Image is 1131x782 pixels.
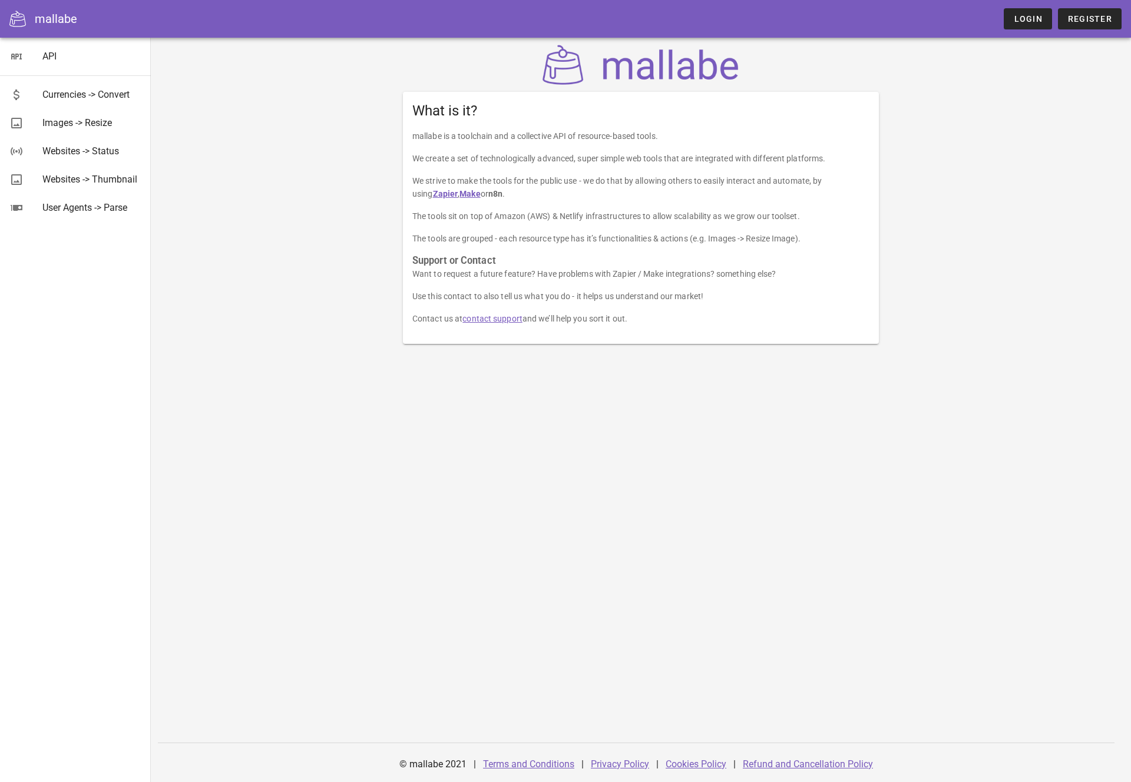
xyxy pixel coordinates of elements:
[540,45,742,85] img: mallabe Logo
[733,750,736,778] div: |
[474,750,476,778] div: |
[581,750,584,778] div: |
[412,232,869,245] p: The tools are grouped - each resource type has it’s functionalities & actions (e.g. Images -> Res...
[42,117,141,128] div: Images -> Resize
[1004,8,1051,29] a: Login
[412,210,869,223] p: The tools sit on top of Amazon (AWS) & Netlify infrastructures to allow scalability as we grow ou...
[488,189,502,198] strong: n8n
[433,189,458,198] a: Zapier
[591,758,649,770] a: Privacy Policy
[412,254,869,267] h3: Support or Contact
[35,10,77,28] div: mallabe
[412,130,869,143] p: mallabe is a toolchain and a collective API of resource-based tools.
[412,290,869,303] p: Use this contact to also tell us what you do - it helps us understand our market!
[412,174,869,200] p: We strive to make the tools for the public use - we do that by allowing others to easily interact...
[412,312,869,325] p: Contact us at and we’ll help you sort it out.
[656,750,659,778] div: |
[42,89,141,100] div: Currencies -> Convert
[1013,14,1042,24] span: Login
[403,92,879,130] div: What is it?
[412,267,869,280] p: Want to request a future feature? Have problems with Zapier / Make integrations? something else?
[42,174,141,185] div: Websites -> Thumbnail
[459,189,480,198] a: Make
[462,314,522,323] a: contact support
[42,202,141,213] div: User Agents -> Parse
[1067,14,1112,24] span: Register
[1058,8,1122,29] a: Register
[743,758,873,770] a: Refund and Cancellation Policy
[483,758,574,770] a: Terms and Conditions
[666,758,726,770] a: Cookies Policy
[412,152,869,165] p: We create a set of technologically advanced, super simple web tools that are integrated with diff...
[392,750,474,778] div: © mallabe 2021
[42,51,141,62] div: API
[42,145,141,157] div: Websites -> Status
